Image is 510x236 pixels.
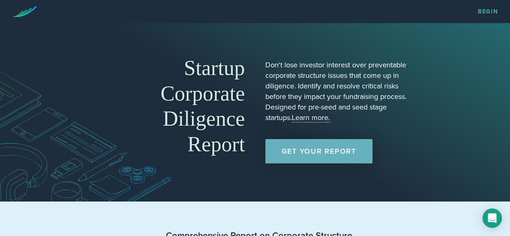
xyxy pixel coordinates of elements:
[292,113,330,122] a: Learn more.
[101,56,245,157] h1: Startup Corporate Diligence Report
[482,208,502,228] div: Open Intercom Messenger
[265,139,372,163] a: Get Your Report
[265,60,409,123] p: Don't lose investor interest over preventable corporate structure issues that come up in diligenc...
[478,9,498,15] a: Begin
